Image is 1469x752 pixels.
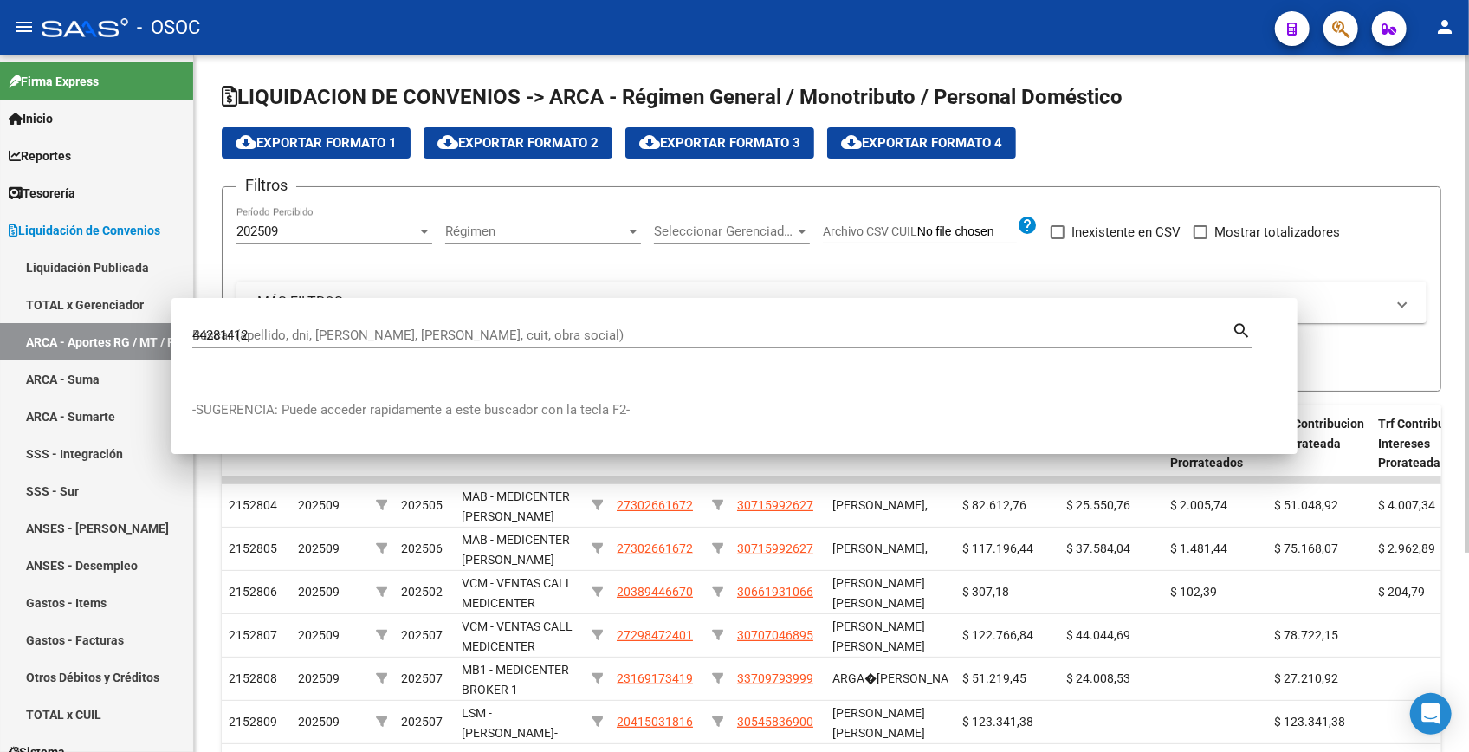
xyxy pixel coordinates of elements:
[962,628,1033,642] span: $ 122.766,84
[462,663,569,697] span: MB1 - MEDICENTER BROKER 1
[832,498,928,512] span: [PERSON_NAME],
[222,85,1123,109] span: LIQUIDACION DE CONVENIOS -> ARCA - Régimen General / Monotributo / Personal Doméstico
[917,224,1017,240] input: Seleccionar Archivo
[298,498,340,512] span: 202509
[1378,498,1435,512] span: $ 4.007,34
[229,541,277,555] span: 2152805
[832,671,969,685] span: ARGA�[PERSON_NAME]
[1274,417,1364,451] span: Trf Contribucion Prorrateada
[841,135,1002,151] span: Exportar Formato 4
[737,671,813,685] span: 33709793999
[1066,498,1130,512] span: $ 25.550,76
[298,671,340,685] span: 202509
[401,715,443,729] span: 202507
[617,715,693,729] span: 20415031816
[437,135,599,151] span: Exportar Formato 2
[257,293,1385,312] mat-panel-title: MÁS FILTROS
[832,619,925,653] span: [PERSON_NAME] [PERSON_NAME]
[229,628,277,642] span: 2152807
[401,671,443,685] span: 202507
[737,628,813,642] span: 30707046895
[1170,541,1227,555] span: $ 1.481,44
[654,224,794,239] span: Seleccionar Gerenciador
[14,16,35,37] mat-icon: menu
[1274,541,1338,555] span: $ 75.168,07
[236,224,278,239] span: 202509
[823,224,917,238] span: Archivo CSV CUIL
[229,498,277,512] span: 2152804
[639,132,660,152] mat-icon: cloud_download
[1232,319,1252,340] mat-icon: search
[462,489,570,523] span: MAB - MEDICENTER [PERSON_NAME]
[737,498,813,512] span: 30715992627
[617,585,693,599] span: 20389446670
[229,585,277,599] span: 2152806
[9,146,71,165] span: Reportes
[962,715,1033,729] span: $ 123.341,38
[617,628,693,642] span: 27298472401
[1017,215,1038,236] mat-icon: help
[737,541,813,555] span: 30715992627
[832,706,925,740] span: [PERSON_NAME] [PERSON_NAME]
[229,671,277,685] span: 2152808
[1170,417,1243,470] span: Trf Aporte Intereses Prorrateados
[1410,693,1452,735] div: Open Intercom Messenger
[1170,498,1227,512] span: $ 2.005,74
[962,671,1026,685] span: $ 51.219,45
[1378,417,1468,470] span: Trf Contribucion Intereses Prorateada
[401,498,443,512] span: 202505
[617,671,693,685] span: 23169173419
[962,585,1009,599] span: $ 307,18
[401,585,443,599] span: 202502
[1434,16,1455,37] mat-icon: person
[1274,628,1338,642] span: $ 78.722,15
[9,221,160,240] span: Liquidación de Convenios
[401,541,443,555] span: 202506
[236,173,296,198] h3: Filtros
[298,715,340,729] span: 202509
[617,498,693,512] span: 27302661672
[298,628,340,642] span: 202509
[401,628,443,642] span: 202507
[737,715,813,729] span: 30545836900
[137,9,200,47] span: - OSOC
[445,224,625,239] span: Régimen
[437,132,458,152] mat-icon: cloud_download
[298,585,340,599] span: 202509
[462,533,570,567] span: MAB - MEDICENTER [PERSON_NAME]
[1170,585,1217,599] span: $ 102,39
[832,541,928,555] span: [PERSON_NAME],
[639,135,800,151] span: Exportar Formato 3
[298,541,340,555] span: 202509
[9,109,53,128] span: Inicio
[832,576,925,610] span: [PERSON_NAME] [PERSON_NAME]
[1267,405,1371,482] datatable-header-cell: Trf Contribucion Prorrateada
[841,132,862,152] mat-icon: cloud_download
[1274,498,1338,512] span: $ 51.048,92
[236,132,256,152] mat-icon: cloud_download
[1378,585,1425,599] span: $ 204,79
[617,541,693,555] span: 27302661672
[1378,541,1435,555] span: $ 2.962,89
[737,585,813,599] span: 30661931066
[1066,541,1130,555] span: $ 37.584,04
[9,184,75,203] span: Tesorería
[229,715,277,729] span: 2152809
[1071,222,1181,243] span: Inexistente en CSV
[462,619,573,653] span: VCM - VENTAS CALL MEDICENTER
[236,135,397,151] span: Exportar Formato 1
[1066,671,1130,685] span: $ 24.008,53
[9,72,99,91] span: Firma Express
[462,576,573,610] span: VCM - VENTAS CALL MEDICENTER
[192,400,1277,420] p: -SUGERENCIA: Puede acceder rapidamente a este buscador con la tecla F2-
[962,541,1033,555] span: $ 117.196,44
[1274,671,1338,685] span: $ 27.210,92
[962,498,1026,512] span: $ 82.612,76
[1274,715,1345,729] span: $ 123.341,38
[1066,628,1130,642] span: $ 44.044,69
[1214,222,1340,243] span: Mostrar totalizadores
